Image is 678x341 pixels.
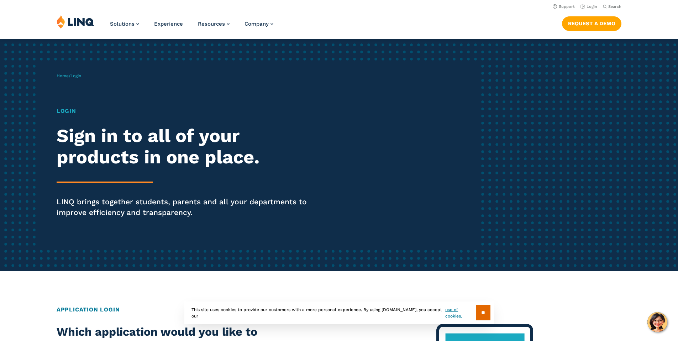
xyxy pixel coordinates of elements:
span: Search [608,4,621,9]
a: Home [57,73,69,78]
h2: Application Login [57,305,621,314]
a: Request a Demo [562,16,621,31]
span: Resources [198,21,225,27]
span: Solutions [110,21,135,27]
a: Login [580,4,597,9]
a: Company [245,21,273,27]
img: LINQ | K‑12 Software [57,15,94,28]
button: Hello, have a question? Let’s chat. [647,312,667,332]
a: use of cookies. [445,306,475,319]
a: Experience [154,21,183,27]
a: Resources [198,21,230,27]
span: Company [245,21,269,27]
button: Open Search Bar [603,4,621,9]
a: Support [553,4,575,9]
span: / [57,73,81,78]
div: This site uses cookies to provide our customers with a more personal experience. By using [DOMAIN... [184,301,494,324]
nav: Primary Navigation [110,15,273,38]
span: Login [70,73,81,78]
a: Solutions [110,21,139,27]
p: LINQ brings together students, parents and all your departments to improve efficiency and transpa... [57,196,318,218]
h1: Login [57,107,318,115]
nav: Button Navigation [562,15,621,31]
h2: Sign in to all of your products in one place. [57,125,318,168]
